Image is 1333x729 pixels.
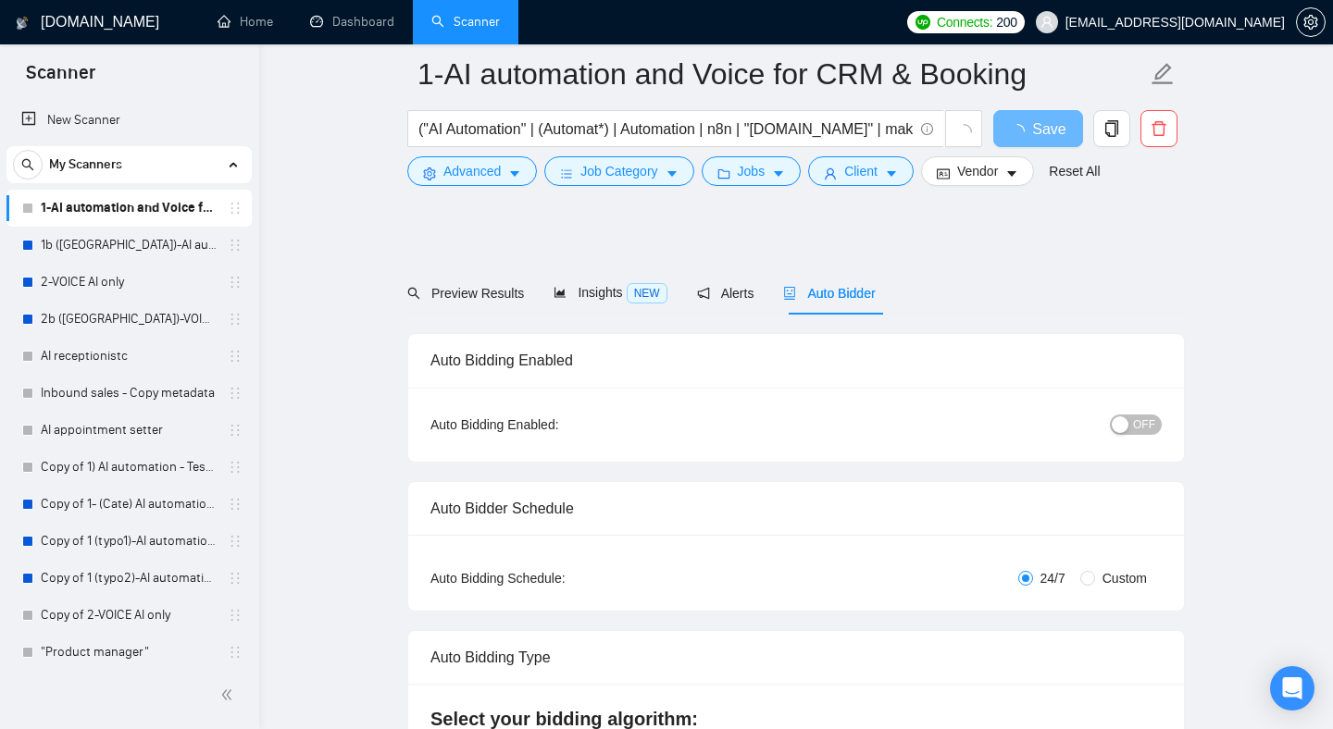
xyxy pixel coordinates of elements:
[921,156,1034,186] button: idcardVendorcaret-down
[666,167,679,180] span: caret-down
[717,167,730,180] span: folder
[310,14,394,30] a: dashboardDashboard
[921,123,933,135] span: info-circle
[443,161,501,181] span: Advanced
[1151,62,1175,86] span: edit
[772,167,785,180] span: caret-down
[1296,7,1326,37] button: setting
[417,51,1147,97] input: Scanner name...
[697,287,710,300] span: notification
[580,161,657,181] span: Job Category
[41,560,217,597] a: Copy of 1 (typo2)-AI automation and Voice for CRM & Booking
[430,482,1162,535] div: Auto Bidder Schedule
[824,167,837,180] span: user
[430,414,674,435] div: Auto Bidding Enabled:
[1033,568,1073,588] span: 24/7
[955,124,972,141] span: loading
[1270,666,1314,710] div: Open Intercom Messenger
[6,102,252,139] li: New Scanner
[560,167,573,180] span: bars
[418,117,913,141] input: Search Freelance Jobs...
[14,158,42,171] span: search
[218,14,273,30] a: homeHome
[228,312,243,327] span: holder
[1093,110,1130,147] button: copy
[49,146,122,183] span: My Scanners
[228,386,243,401] span: holder
[228,460,243,475] span: holder
[702,156,802,186] button: folderJobscaret-down
[6,146,252,671] li: My Scanners
[1141,120,1177,137] span: delete
[993,110,1083,147] button: Save
[228,349,243,364] span: holder
[41,523,217,560] a: Copy of 1 (typo1)-AI automation and Voice for CRM & Booking
[430,568,674,588] div: Auto Bidding Schedule:
[508,167,521,180] span: caret-down
[1094,120,1129,137] span: copy
[937,12,992,32] span: Connects:
[554,285,666,300] span: Insights
[228,608,243,623] span: holder
[220,686,239,704] span: double-left
[41,264,217,301] a: 2-VOICE AI only
[41,597,217,634] a: Copy of 2-VOICE AI only
[1095,568,1154,588] span: Custom
[41,634,217,671] a: "Product manager"
[1297,15,1325,30] span: setting
[783,286,875,301] span: Auto Bidder
[1032,117,1065,141] span: Save
[41,301,217,338] a: 2b ([GEOGRAPHIC_DATA])-VOICE AI only
[808,156,914,186] button: userClientcaret-down
[544,156,693,186] button: barsJob Categorycaret-down
[1049,161,1100,181] a: Reset All
[957,161,998,181] span: Vendor
[1040,16,1053,29] span: user
[407,156,537,186] button: settingAdvancedcaret-down
[21,102,237,139] a: New Scanner
[554,286,567,299] span: area-chart
[228,238,243,253] span: holder
[41,449,217,486] a: Copy of 1) AI automation - Testing something?
[1005,167,1018,180] span: caret-down
[228,201,243,216] span: holder
[41,338,217,375] a: AI receptionistc
[13,150,43,179] button: search
[407,286,524,301] span: Preview Results
[431,14,500,30] a: searchScanner
[41,227,217,264] a: 1b ([GEOGRAPHIC_DATA])-AI automation and Voice for CRM & Booking
[228,534,243,549] span: holder
[1296,15,1326,30] a: setting
[844,161,878,181] span: Client
[228,275,243,290] span: holder
[1140,110,1177,147] button: delete
[423,167,436,180] span: setting
[1133,414,1155,435] span: OFF
[996,12,1016,32] span: 200
[41,190,217,227] a: 1-AI automation and Voice for CRM & Booking
[937,167,950,180] span: idcard
[627,283,667,303] span: NEW
[41,375,217,412] a: Inbound sales - Copy metadata
[1010,124,1032,139] span: loading
[738,161,766,181] span: Jobs
[430,631,1162,684] div: Auto Bidding Type
[916,15,930,30] img: upwork-logo.png
[11,59,110,98] span: Scanner
[430,334,1162,387] div: Auto Bidding Enabled
[41,412,217,449] a: AI appointment setter
[16,8,29,38] img: logo
[885,167,898,180] span: caret-down
[407,287,420,300] span: search
[228,571,243,586] span: holder
[783,287,796,300] span: robot
[41,486,217,523] a: Copy of 1- (Cate) AI automation and Voice for CRM & Booking (different categories)
[228,423,243,438] span: holder
[697,286,754,301] span: Alerts
[228,645,243,660] span: holder
[228,497,243,512] span: holder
